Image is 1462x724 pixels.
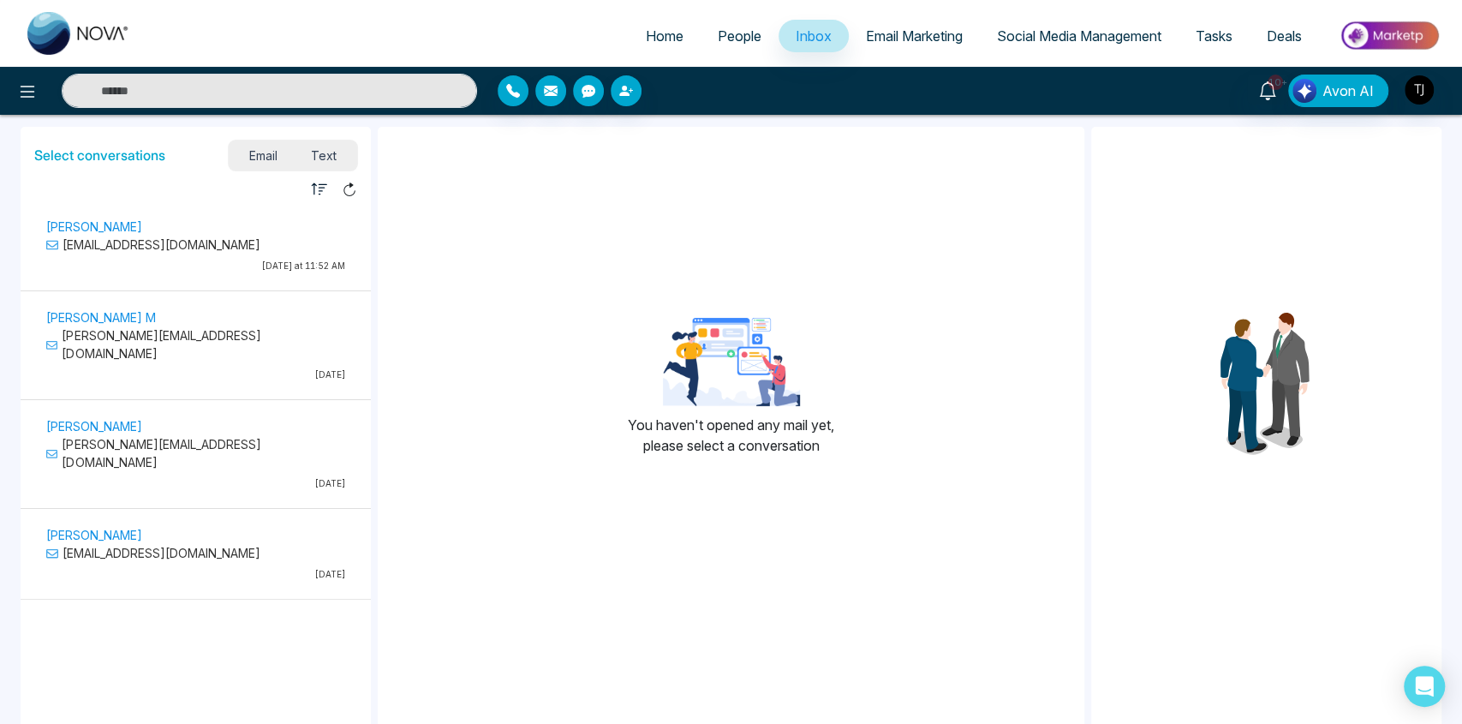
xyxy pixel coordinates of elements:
a: Email Marketing [849,20,980,52]
span: People [718,27,761,45]
span: Email [232,144,295,167]
p: [EMAIL_ADDRESS][DOMAIN_NAME] [46,544,345,562]
p: [DATE] [46,368,345,381]
a: Inbox [779,20,849,52]
img: landing-page-for-google-ads-3.png [663,318,800,406]
a: Deals [1250,20,1319,52]
p: [DATE] [46,568,345,581]
p: [PERSON_NAME][EMAIL_ADDRESS][DOMAIN_NAME] [46,435,345,471]
p: [PERSON_NAME] [46,526,345,544]
span: Home [646,27,683,45]
p: [DATE] at 11:52 AM [46,260,345,272]
img: Nova CRM Logo [27,12,130,55]
a: Home [629,20,701,52]
img: User Avatar [1405,75,1434,105]
button: Avon AI [1288,75,1388,107]
h5: Select conversations [34,147,165,164]
a: Social Media Management [980,20,1179,52]
span: 10+ [1268,75,1283,90]
span: Avon AI [1322,81,1374,101]
img: Market-place.gif [1328,16,1452,55]
span: Text [294,144,354,167]
p: [DATE] [46,477,345,490]
a: Tasks [1179,20,1250,52]
p: [PERSON_NAME][EMAIL_ADDRESS][DOMAIN_NAME] [46,326,345,362]
span: Social Media Management [997,27,1161,45]
span: Deals [1267,27,1302,45]
p: [PERSON_NAME] [46,417,345,435]
p: [PERSON_NAME] [46,218,345,236]
img: Lead Flow [1292,79,1316,103]
p: [PERSON_NAME] M [46,308,345,326]
span: Inbox [796,27,832,45]
p: [EMAIL_ADDRESS][DOMAIN_NAME] [46,236,345,254]
span: Tasks [1196,27,1232,45]
a: People [701,20,779,52]
span: Email Marketing [866,27,963,45]
a: 10+ [1247,75,1288,105]
div: Open Intercom Messenger [1404,666,1445,707]
p: You haven't opened any mail yet, please select a conversation [628,415,834,456]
